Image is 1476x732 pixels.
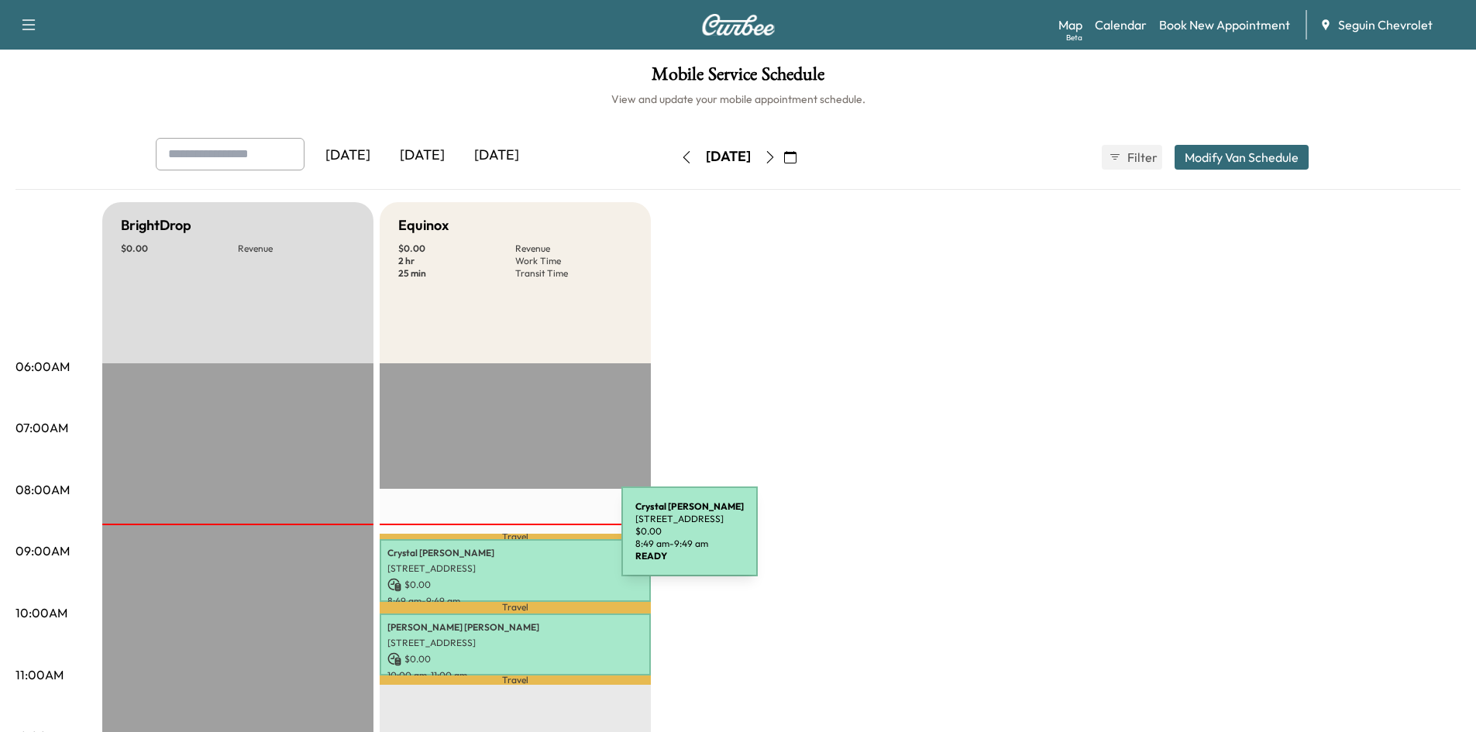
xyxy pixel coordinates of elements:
[15,418,68,437] p: 07:00AM
[311,138,385,174] div: [DATE]
[398,267,515,280] p: 25 min
[15,65,1461,91] h1: Mobile Service Schedule
[635,500,744,512] b: Crystal [PERSON_NAME]
[1058,15,1082,34] a: MapBeta
[515,242,632,255] p: Revenue
[1102,145,1162,170] button: Filter
[398,242,515,255] p: $ 0.00
[515,267,632,280] p: Transit Time
[635,538,744,550] p: 8:49 am - 9:49 am
[380,602,651,613] p: Travel
[1095,15,1147,34] a: Calendar
[706,147,751,167] div: [DATE]
[398,255,515,267] p: 2 hr
[387,669,643,682] p: 10:00 am - 11:00 am
[238,242,355,255] p: Revenue
[15,357,70,376] p: 06:00AM
[398,215,449,236] h5: Equinox
[15,603,67,622] p: 10:00AM
[1159,15,1290,34] a: Book New Appointment
[15,480,70,499] p: 08:00AM
[380,534,651,539] p: Travel
[515,255,632,267] p: Work Time
[701,14,776,36] img: Curbee Logo
[635,525,744,538] p: $ 0.00
[1175,145,1309,170] button: Modify Van Schedule
[387,637,643,649] p: [STREET_ADDRESS]
[635,513,744,525] p: [STREET_ADDRESS]
[121,215,191,236] h5: BrightDrop
[15,541,70,560] p: 09:00AM
[15,665,64,684] p: 11:00AM
[387,562,643,575] p: [STREET_ADDRESS]
[387,621,643,634] p: [PERSON_NAME] [PERSON_NAME]
[387,595,643,607] p: 8:49 am - 9:49 am
[387,547,643,559] p: Crystal [PERSON_NAME]
[385,138,459,174] div: [DATE]
[387,578,643,592] p: $ 0.00
[15,91,1461,107] h6: View and update your mobile appointment schedule.
[1127,148,1155,167] span: Filter
[635,550,667,562] b: READY
[380,675,651,685] p: Travel
[1066,32,1082,43] div: Beta
[459,138,534,174] div: [DATE]
[1338,15,1433,34] span: Seguin Chevrolet
[387,652,643,666] p: $ 0.00
[121,242,238,255] p: $ 0.00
